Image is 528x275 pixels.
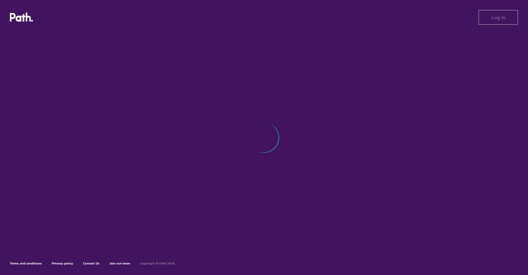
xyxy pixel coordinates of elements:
[10,261,42,265] a: Terms and conditions
[478,10,518,25] button: Log in
[491,15,505,20] span: Log in
[109,261,130,265] a: Join our team
[140,262,175,265] h6: Copyright © Path 2018
[52,261,73,265] a: Privacy policy
[83,261,99,265] a: Contact Us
